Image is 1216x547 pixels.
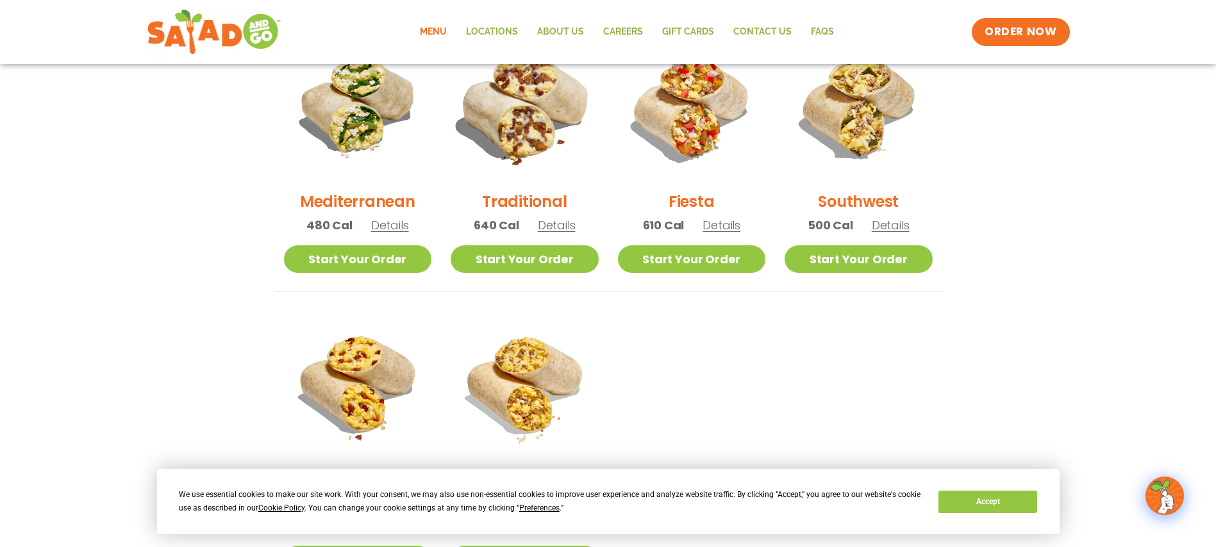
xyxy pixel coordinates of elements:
[179,488,923,515] div: We use essential cookies to make our site work. With your consent, we may also use non-essential ...
[306,216,353,234] span: 480 Cal
[284,468,432,513] h2: Bacon, Egg & Cheese
[284,311,432,459] img: Product photo for Bacon, Egg & Cheese
[451,245,599,273] a: Start Your Order
[410,17,844,47] nav: Menu
[147,6,282,58] img: new-SAG-logo-768×292
[482,190,567,213] h2: Traditional
[808,216,853,234] span: 500 Cal
[643,216,685,234] span: 610 Cal
[669,190,715,213] h2: Fiesta
[284,245,432,273] a: Start Your Order
[474,216,519,234] span: 640 Cal
[818,190,899,213] h2: Southwest
[438,20,612,193] img: Product photo for Traditional
[938,491,1037,513] button: Accept
[724,17,801,47] a: Contact Us
[703,217,740,233] span: Details
[801,17,844,47] a: FAQs
[985,24,1056,40] span: ORDER NOW
[785,33,933,181] img: Product photo for Southwest
[456,17,528,47] a: Locations
[872,217,910,233] span: Details
[284,33,432,181] img: Product photo for Mediterranean Breakfast Burrito
[157,469,1060,534] div: Cookie Consent Prompt
[785,245,933,273] a: Start Your Order
[451,468,599,513] h2: Turkey Sausage, Egg & Cheese
[371,217,409,233] span: Details
[538,217,576,233] span: Details
[618,33,766,181] img: Product photo for Fiesta
[300,190,415,213] h2: Mediterranean
[258,503,304,512] span: Cookie Policy
[653,17,724,47] a: GIFT CARDS
[594,17,653,47] a: Careers
[451,311,599,459] img: Product photo for Turkey Sausage, Egg & Cheese
[972,18,1069,46] a: ORDER NOW
[618,245,766,273] a: Start Your Order
[1147,478,1183,514] img: wpChatIcon
[410,17,456,47] a: Menu
[528,17,594,47] a: About Us
[519,503,560,512] span: Preferences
